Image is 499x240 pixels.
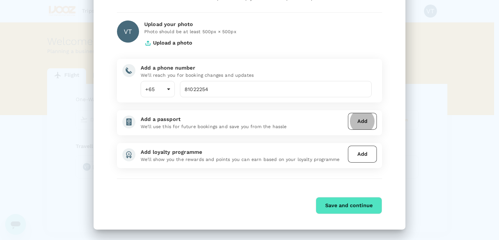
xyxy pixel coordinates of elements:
button: Upload a photo [144,35,192,51]
div: Add loyalty programme [141,148,345,156]
img: add-passport [122,115,135,128]
button: Save and continue [316,197,382,214]
input: Your phone number [180,81,372,97]
p: We'll show you the rewards and points you can earn based on your loyalty programme [141,156,345,163]
div: Add a passport [141,115,345,123]
img: add-phone-number [122,64,135,77]
p: We'll reach you for booking changes and updates [141,72,372,78]
button: Add [348,146,377,163]
button: Add [348,113,377,130]
p: Photo should be at least 500px × 500px [144,28,382,35]
p: We'll use this for future bookings and save you from the hassle [141,123,345,130]
div: Add a phone number [141,64,372,72]
img: add-loyalty [122,148,135,161]
div: +65 [141,81,175,97]
div: Upload your photo [144,20,382,28]
span: +65 [145,86,155,92]
div: VT [117,20,139,43]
